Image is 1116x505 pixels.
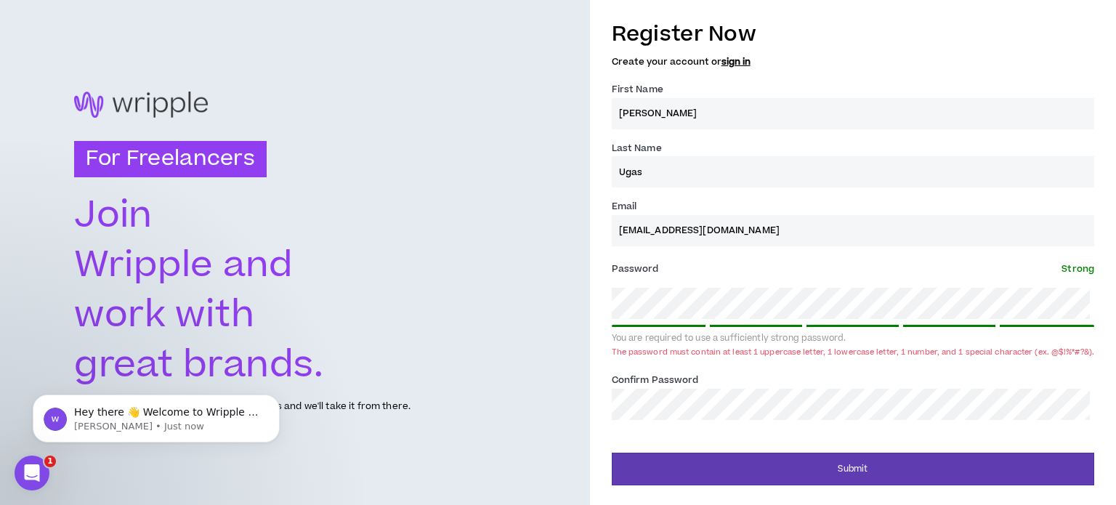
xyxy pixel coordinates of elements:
[721,55,751,68] a: sign in
[612,215,1094,246] input: Enter Email
[612,347,1094,357] div: The password must contain at least 1 uppercase letter, 1 lowercase letter, 1 number, and 1 specia...
[612,453,1094,485] button: Submit
[74,289,254,341] text: work with
[74,141,267,177] h3: For Freelancers
[11,364,302,466] iframe: Intercom notifications message
[612,137,662,160] label: Last Name
[612,57,1094,67] h5: Create your account or
[612,78,663,101] label: First Name
[15,456,49,490] iframe: Intercom live chat
[612,262,659,275] span: Password
[74,339,323,390] text: great brands.
[612,333,1094,344] div: You are required to use a sufficiently strong password.
[612,156,1094,187] input: Last name
[612,98,1094,129] input: First name
[612,195,637,218] label: Email
[1062,262,1094,275] span: Strong
[612,19,1094,49] h3: Register Now
[74,189,153,241] text: Join
[44,456,56,467] span: 1
[612,368,699,392] label: Confirm Password
[74,239,295,291] text: Wripple and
